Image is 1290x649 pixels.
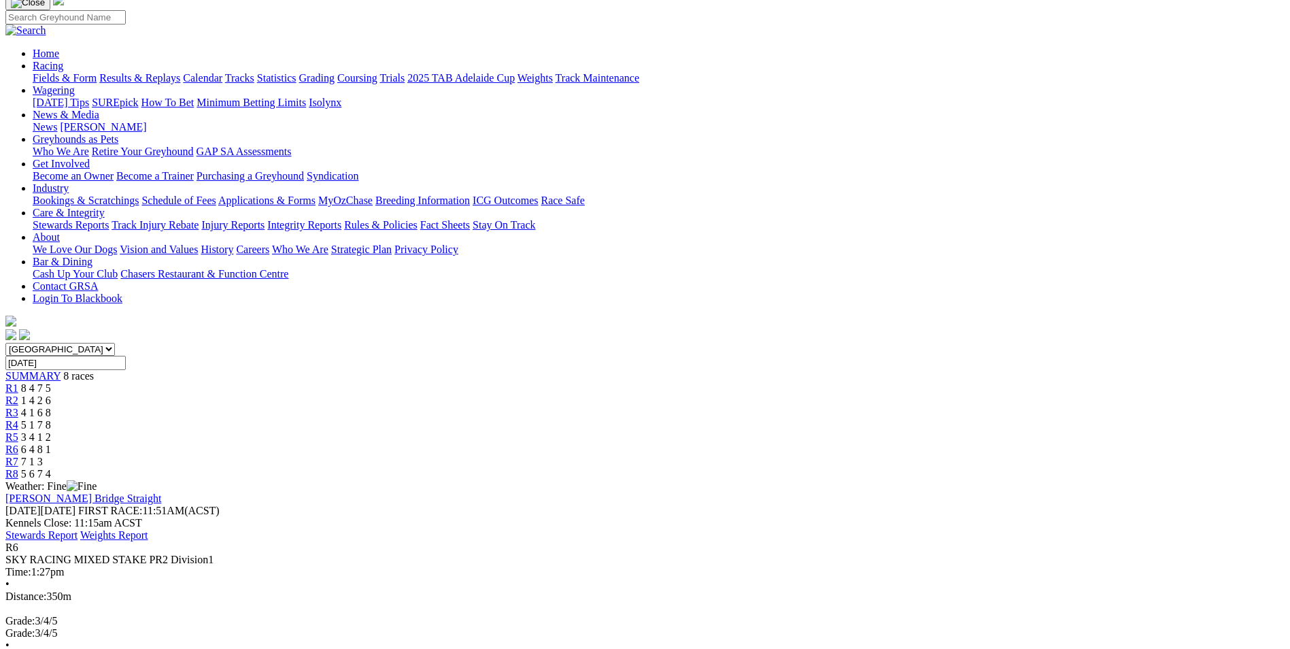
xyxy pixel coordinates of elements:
a: ICG Outcomes [473,195,538,206]
a: Weights Report [80,529,148,541]
a: R1 [5,382,18,394]
div: SKY RACING MIXED STAKE PR2 Division1 [5,554,1285,566]
span: Distance: [5,590,46,602]
span: [DATE] [5,505,41,516]
div: 1:27pm [5,566,1285,578]
a: News [33,121,57,133]
span: SUMMARY [5,370,61,382]
a: Isolynx [309,97,341,108]
a: R3 [5,407,18,418]
a: Results & Replays [99,72,180,84]
a: Login To Blackbook [33,293,122,304]
a: Chasers Restaurant & Function Centre [120,268,288,280]
img: logo-grsa-white.png [5,316,16,327]
div: About [33,244,1285,256]
a: Coursing [337,72,377,84]
span: • [5,578,10,590]
a: Greyhounds as Pets [33,133,118,145]
a: Home [33,48,59,59]
a: Become an Owner [33,170,114,182]
a: Track Maintenance [556,72,639,84]
span: 6 4 8 1 [21,444,51,455]
a: Cash Up Your Club [33,268,118,280]
a: [DATE] Tips [33,97,89,108]
input: Search [5,10,126,24]
span: R6 [5,444,18,455]
a: [PERSON_NAME] Bridge Straight [5,493,161,504]
span: 5 6 7 4 [21,468,51,480]
a: Injury Reports [201,219,265,231]
div: Industry [33,195,1285,207]
a: Stay On Track [473,219,535,231]
a: Integrity Reports [267,219,341,231]
a: SUREpick [92,97,138,108]
div: Wagering [33,97,1285,109]
a: Race Safe [541,195,584,206]
span: Time: [5,566,31,578]
a: Calendar [183,72,222,84]
a: Fact Sheets [420,219,470,231]
div: Care & Integrity [33,219,1285,231]
a: Careers [236,244,269,255]
a: Schedule of Fees [141,195,216,206]
div: 350m [5,590,1285,603]
span: Weather: Fine [5,480,97,492]
div: 3/4/5 [5,627,1285,639]
a: About [33,231,60,243]
span: [DATE] [5,505,75,516]
a: We Love Our Dogs [33,244,117,255]
a: Bookings & Scratchings [33,195,139,206]
a: Racing [33,60,63,71]
a: Get Involved [33,158,90,169]
a: Breeding Information [375,195,470,206]
a: Retire Your Greyhound [92,146,194,157]
img: Fine [67,480,97,493]
span: 4 1 6 8 [21,407,51,418]
span: R6 [5,542,18,553]
a: Fields & Form [33,72,97,84]
a: R5 [5,431,18,443]
a: Contact GRSA [33,280,98,292]
a: R8 [5,468,18,480]
img: facebook.svg [5,329,16,340]
a: Wagering [33,84,75,96]
div: Bar & Dining [33,268,1285,280]
div: Greyhounds as Pets [33,146,1285,158]
input: Select date [5,356,126,370]
a: How To Bet [141,97,194,108]
span: 7 1 3 [21,456,43,467]
div: Racing [33,72,1285,84]
span: 11:51AM(ACST) [78,505,220,516]
div: Kennels Close: 11:15am ACST [5,517,1285,529]
a: News & Media [33,109,99,120]
a: History [201,244,233,255]
img: twitter.svg [19,329,30,340]
a: Who We Are [33,146,89,157]
a: Stewards Report [5,529,78,541]
a: Purchasing a Greyhound [197,170,304,182]
span: Grade: [5,627,35,639]
a: Bar & Dining [33,256,92,267]
a: Statistics [257,72,296,84]
span: R7 [5,456,18,467]
span: Grade: [5,615,35,627]
a: Who We Are [272,244,328,255]
span: 1 4 2 6 [21,395,51,406]
div: Get Involved [33,170,1285,182]
a: GAP SA Assessments [197,146,292,157]
a: Syndication [307,170,358,182]
a: Stewards Reports [33,219,109,231]
a: Track Injury Rebate [112,219,199,231]
a: [PERSON_NAME] [60,121,146,133]
a: R2 [5,395,18,406]
a: R4 [5,419,18,431]
a: Minimum Betting Limits [197,97,306,108]
a: Rules & Policies [344,219,418,231]
a: Applications & Forms [218,195,316,206]
a: Care & Integrity [33,207,105,218]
